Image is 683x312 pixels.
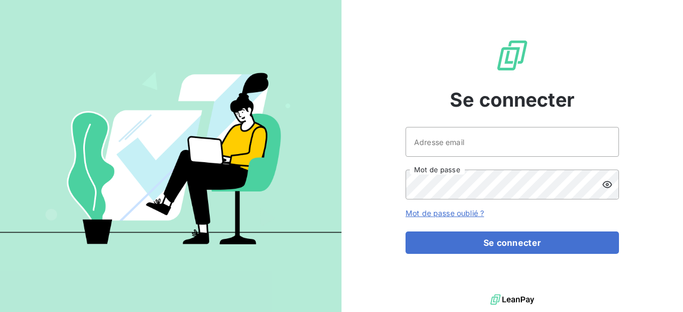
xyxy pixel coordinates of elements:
img: Logo LeanPay [495,38,529,73]
button: Se connecter [406,231,619,254]
a: Mot de passe oublié ? [406,209,484,218]
span: Se connecter [450,85,575,114]
img: logo [490,292,534,308]
input: placeholder [406,127,619,157]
